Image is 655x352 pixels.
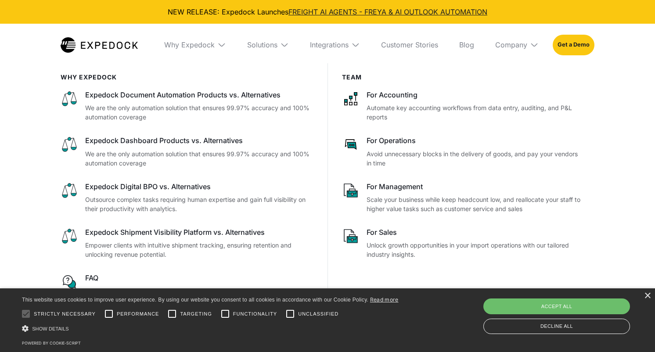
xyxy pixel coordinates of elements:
[495,40,527,49] div: Company
[342,90,580,122] a: network like iconFor AccountingAutomate key accounting workflows from data entry, auditing, and P...
[85,227,313,237] div: Expedock Shipment Visibility Platform vs. Alternatives
[61,182,78,199] img: scale icon
[367,241,580,259] p: Unlock growth opportunities in your import operations with our tailored industry insights.
[367,227,580,237] div: For Sales
[61,136,78,153] img: scale icon
[303,24,367,66] div: Integrations
[310,40,349,49] div: Integrations
[7,7,648,17] div: NEW RELEASE: Expedock Launches
[367,136,580,145] div: For Operations
[85,287,313,296] p: Get all the answers to our most frequently asked questions
[342,227,580,259] a: paper and bag iconFor SalesUnlock growth opportunities in your import operations with our tailore...
[342,182,360,199] img: paper and bag icon
[117,310,159,318] span: Performance
[22,324,399,333] div: Show details
[367,195,580,213] p: Scale your business while keep headcount low, and reallocate your staff to higher value tasks suc...
[61,227,313,259] a: scale iconExpedock Shipment Visibility Platform vs. AlternativesEmpower clients with intuitive sh...
[483,319,630,334] div: Decline all
[61,227,78,245] img: scale icon
[342,227,360,245] img: paper and bag icon
[247,40,277,49] div: Solutions
[61,74,313,81] div: WHy Expedock
[85,90,313,100] div: Expedock Document Automation Products vs. Alternatives
[61,182,313,213] a: scale iconExpedock Digital BPO vs. AlternativesOutsource complex tasks requiring human expertise ...
[61,90,78,108] img: scale icon
[180,310,212,318] span: Targeting
[342,136,580,167] a: rectangular chat bubble iconFor OperationsAvoid unnecessary blocks in the delivery of goods, and ...
[367,90,580,100] div: For Accounting
[483,298,630,314] div: Accept all
[85,103,313,122] p: We are the only automation solution that ensures 99.97% accuracy and 100% automation coverage
[553,35,594,55] a: Get a Demo
[374,24,445,66] a: Customer Stories
[488,24,546,66] div: Company
[85,241,313,259] p: Empower clients with intuitive shipment tracking, ensuring retention and unlocking revenue potent...
[504,257,655,352] iframe: Chat Widget
[85,149,313,168] p: We are the only automation solution that ensures 99.97% accuracy and 100% automation coverage
[61,273,313,295] a: regular chat bubble iconFAQGet all the answers to our most frequently asked questions
[342,90,360,108] img: network like icon
[85,136,313,145] div: Expedock Dashboard Products vs. Alternatives
[367,182,580,191] div: For Management
[240,24,296,66] div: Solutions
[233,310,277,318] span: Functionality
[85,273,313,283] div: FAQ
[61,273,78,291] img: regular chat bubble icon
[22,297,368,303] span: This website uses cookies to improve user experience. By using our website you consent to all coo...
[61,136,313,167] a: scale iconExpedock Dashboard Products vs. AlternativesWe are the only automation solution that en...
[85,182,313,191] div: Expedock Digital BPO vs. Alternatives
[34,310,96,318] span: Strictly necessary
[22,341,81,345] a: Powered by cookie-script
[164,40,215,49] div: Why Expedock
[61,90,313,122] a: scale iconExpedock Document Automation Products vs. AlternativesWe are the only automation soluti...
[370,296,399,303] a: Read more
[452,24,481,66] a: Blog
[367,103,580,122] p: Automate key accounting workflows from data entry, auditing, and P&L reports
[157,24,233,66] div: Why Expedock
[342,74,580,81] div: Team
[298,310,338,318] span: Unclassified
[367,149,580,168] p: Avoid unnecessary blocks in the delivery of goods, and pay your vendors in time
[342,182,580,213] a: paper and bag iconFor ManagementScale your business while keep headcount low, and reallocate your...
[32,326,69,331] span: Show details
[85,195,313,213] p: Outsource complex tasks requiring human expertise and gain full visibility on their productivity ...
[288,7,487,16] a: FREIGHT AI AGENTS - FREYA & AI OUTLOOK AUTOMATION
[342,136,360,153] img: rectangular chat bubble icon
